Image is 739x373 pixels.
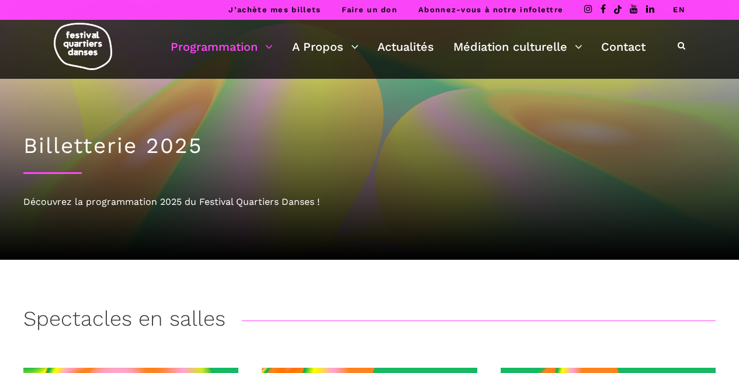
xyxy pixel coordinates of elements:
[418,5,563,14] a: Abonnez-vous à notre infolettre
[171,37,273,57] a: Programmation
[292,37,359,57] a: A Propos
[23,133,716,159] h1: Billetterie 2025
[601,37,646,57] a: Contact
[23,306,225,336] h3: Spectacles en salles
[228,5,321,14] a: J’achète mes billets
[377,37,434,57] a: Actualités
[342,5,397,14] a: Faire un don
[23,194,716,210] div: Découvrez la programmation 2025 du Festival Quartiers Danses !
[54,23,112,70] img: logo-fqd-med
[673,5,685,14] a: EN
[453,37,582,57] a: Médiation culturelle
